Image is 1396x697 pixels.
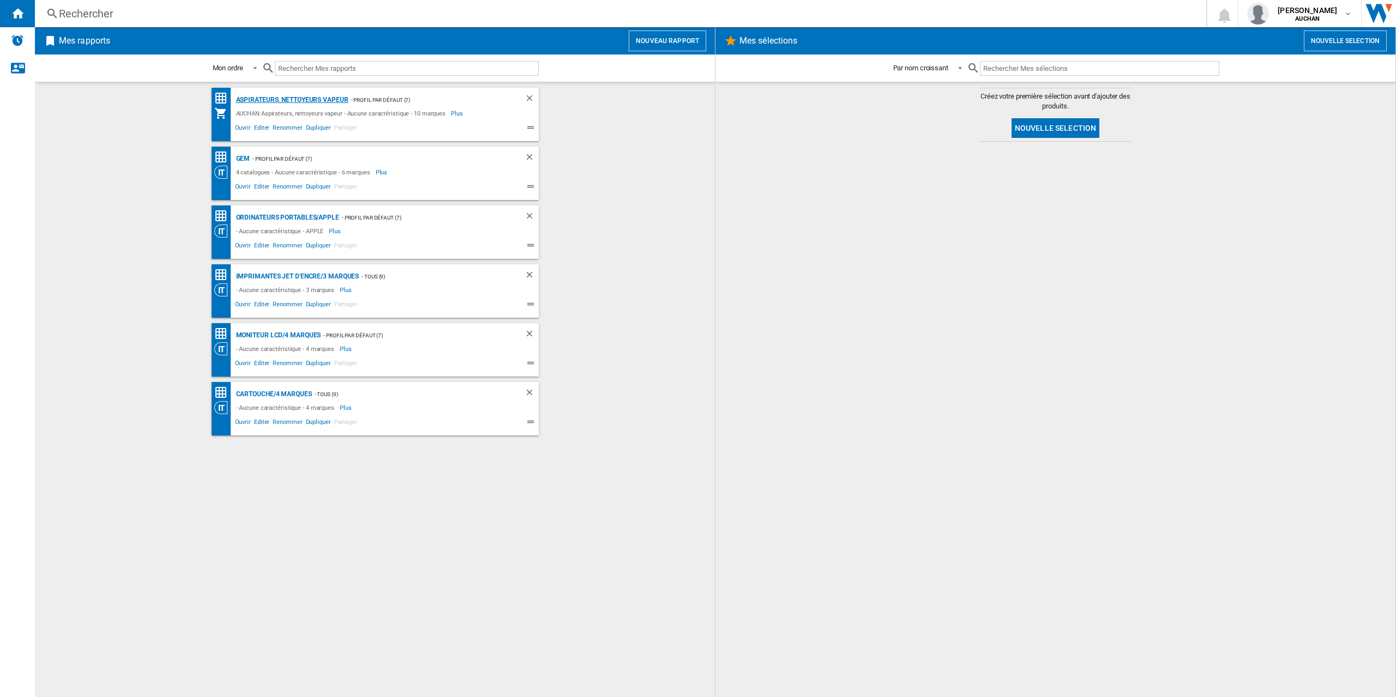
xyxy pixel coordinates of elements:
span: Plus [340,401,353,414]
span: Dupliquer [304,299,333,312]
div: Vision Catégorie [214,166,233,179]
h2: Mes sélections [737,31,799,51]
div: - TOUS (9) [312,387,503,401]
div: - Aucune caractéristique - 4 marques [233,342,340,355]
span: Plus [329,225,342,238]
div: Vision Catégorie [214,283,233,296]
span: Partager [333,358,359,371]
div: Matrice des prix [214,268,233,282]
div: Matrice des prix [214,386,233,399]
span: Partager [333,123,359,136]
div: Par nom croissant [893,64,948,72]
div: Aspirateurs, nettoyeurs vapeur [233,93,348,107]
div: Vision Catégorie [214,342,233,355]
span: Plus [376,166,389,179]
span: Partager [333,181,359,195]
h2: Mes rapports [57,31,112,51]
span: Ouvrir [233,358,252,371]
img: alerts-logo.svg [11,34,24,47]
div: Matrice des prix [214,327,233,341]
b: AUCHAN [1295,15,1320,22]
div: - Profil par défaut (7) [250,152,502,166]
div: - Profil par défaut (7) [348,93,503,107]
div: Supprimer [525,211,539,225]
span: Dupliquer [304,181,333,195]
span: Ouvrir [233,181,252,195]
span: Dupliquer [304,358,333,371]
span: Ouvrir [233,240,252,253]
span: Editer [252,123,271,136]
img: profile.jpg [1247,3,1269,25]
span: Editer [252,358,271,371]
span: Dupliquer [304,240,333,253]
span: Partager [333,299,359,312]
span: [PERSON_NAME] [1278,5,1337,16]
span: Renommer [271,123,304,136]
div: Supprimer [525,93,539,107]
div: Cartouche/4 marques [233,387,312,401]
span: Renommer [271,358,304,371]
div: Supprimer [525,387,539,401]
span: Dupliquer [304,417,333,430]
span: Renommer [271,417,304,430]
span: Créez votre première sélection avant d'ajouter des produits. [979,92,1132,111]
button: Nouvelle selection [1304,31,1387,51]
div: Rechercher [59,6,1178,21]
div: - Profil par défaut (7) [321,329,502,342]
span: Editer [252,299,271,312]
div: 4 catalogues - Aucune caractéristique - 6 marques [233,166,376,179]
div: Ordinateurs portables/APPLE [233,211,339,225]
div: Matrice des prix [214,92,233,105]
span: Ouvrir [233,417,252,430]
button: Nouvelle selection [1012,118,1100,138]
span: Partager [333,417,359,430]
input: Rechercher Mes sélections [980,61,1219,76]
div: - TOUS (9) [359,270,502,283]
div: Imprimantes jet d'encre/3 marques [233,270,359,283]
span: Plus [340,342,353,355]
div: Supprimer [525,152,539,166]
span: Partager [333,240,359,253]
span: Renommer [271,299,304,312]
span: Plus [451,107,465,120]
div: - Aucune caractéristique - 4 marques [233,401,340,414]
input: Rechercher Mes rapports [275,61,539,76]
span: Plus [340,283,353,296]
span: Ouvrir [233,299,252,312]
span: Editer [252,181,271,195]
span: Renommer [271,240,304,253]
div: AUCHAN:Aspirateurs, nettoyeurs vapeur - Aucune caractéristique - 10 marques [233,107,452,120]
div: - Profil par défaut (7) [339,211,503,225]
span: Ouvrir [233,123,252,136]
div: Mon ordre [213,64,243,72]
div: Vision Catégorie [214,225,233,238]
button: Nouveau rapport [629,31,706,51]
span: Renommer [271,181,304,195]
div: Moniteur lcd/4 marques [233,329,321,342]
div: - Aucune caractéristique - 3 marques [233,283,340,296]
span: Editer [252,417,271,430]
div: GEM [233,152,250,166]
div: Vision Catégorie [214,401,233,414]
div: - Aucune caractéristique - APPLE [233,225,329,238]
div: Supprimer [525,329,539,342]
div: Supprimer [525,270,539,283]
div: Matrice des prix [214,209,233,223]
span: Dupliquer [304,123,333,136]
span: Editer [252,240,271,253]
div: Matrice des prix [214,150,233,164]
div: Mon assortiment [214,107,233,120]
